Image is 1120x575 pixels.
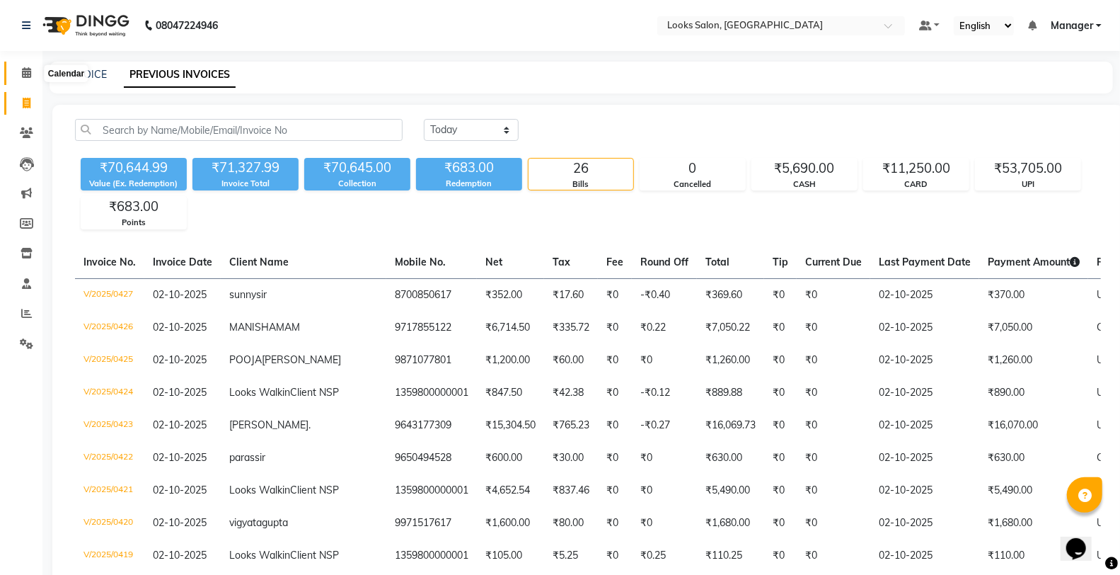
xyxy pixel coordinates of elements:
[544,474,598,507] td: ₹837.46
[386,278,477,312] td: 8700850617
[153,516,207,529] span: 02-10-2025
[979,312,1088,344] td: ₹7,050.00
[979,442,1088,474] td: ₹630.00
[1061,518,1106,561] iframe: chat widget
[153,419,207,431] span: 02-10-2025
[632,507,697,540] td: ₹0
[544,278,598,312] td: ₹17.60
[979,278,1088,312] td: ₹370.00
[976,178,1080,190] div: UPI
[153,353,207,366] span: 02-10-2025
[477,540,544,572] td: ₹105.00
[416,178,522,190] div: Redemption
[764,474,797,507] td: ₹0
[255,451,265,464] span: sir
[870,540,979,572] td: 02-10-2025
[153,321,207,334] span: 02-10-2025
[632,278,697,312] td: -₹0.40
[764,442,797,474] td: ₹0
[529,178,633,190] div: Bills
[124,62,236,88] a: PREVIOUS INVOICES
[976,159,1080,178] div: ₹53,705.00
[752,159,857,178] div: ₹5,690.00
[764,409,797,442] td: ₹0
[477,278,544,312] td: ₹352.00
[386,312,477,344] td: 9717855122
[386,377,477,409] td: 1359800000001
[386,540,477,572] td: 1359800000001
[598,278,632,312] td: ₹0
[864,178,969,190] div: CARD
[797,540,870,572] td: ₹0
[529,159,633,178] div: 26
[75,507,144,540] td: V/2025/0420
[598,507,632,540] td: ₹0
[979,344,1088,377] td: ₹1,260.00
[797,344,870,377] td: ₹0
[75,474,144,507] td: V/2025/0421
[697,474,764,507] td: ₹5,490.00
[75,442,144,474] td: V/2025/0422
[640,178,745,190] div: Cancelled
[1097,516,1113,529] span: UPI
[640,159,745,178] div: 0
[75,344,144,377] td: V/2025/0425
[156,6,218,45] b: 08047224946
[764,278,797,312] td: ₹0
[870,377,979,409] td: 02-10-2025
[229,484,290,496] span: Looks Walkin
[797,312,870,344] td: ₹0
[75,540,144,572] td: V/2025/0419
[386,344,477,377] td: 9871077801
[697,507,764,540] td: ₹1,680.00
[229,321,276,334] span: MANISHA
[606,256,623,268] span: Fee
[797,474,870,507] td: ₹0
[598,409,632,442] td: ₹0
[598,474,632,507] td: ₹0
[83,256,136,268] span: Invoice No.
[304,178,410,190] div: Collection
[988,256,1080,268] span: Payment Amount
[229,549,290,562] span: Looks Walkin
[153,484,207,496] span: 02-10-2025
[386,507,477,540] td: 9971517617
[632,474,697,507] td: ₹0
[797,278,870,312] td: ₹0
[773,256,788,268] span: Tip
[395,256,446,268] span: Mobile No.
[870,507,979,540] td: 02-10-2025
[979,377,1088,409] td: ₹890.00
[153,256,212,268] span: Invoice Date
[697,377,764,409] td: ₹889.88
[697,442,764,474] td: ₹630.00
[632,540,697,572] td: ₹0.25
[797,442,870,474] td: ₹0
[553,256,570,268] span: Tax
[81,158,187,178] div: ₹70,644.99
[75,377,144,409] td: V/2025/0424
[697,312,764,344] td: ₹7,050.22
[764,377,797,409] td: ₹0
[477,474,544,507] td: ₹4,652.54
[797,409,870,442] td: ₹0
[229,288,256,301] span: sunny
[75,312,144,344] td: V/2025/0426
[705,256,729,268] span: Total
[304,158,410,178] div: ₹70,645.00
[598,377,632,409] td: ₹0
[290,484,339,496] span: Client NSP
[632,377,697,409] td: -₹0.12
[477,442,544,474] td: ₹600.00
[386,409,477,442] td: 9643177309
[752,178,857,190] div: CASH
[81,197,186,217] div: ₹683.00
[632,442,697,474] td: ₹0
[797,377,870,409] td: ₹0
[764,344,797,377] td: ₹0
[870,442,979,474] td: 02-10-2025
[598,442,632,474] td: ₹0
[386,474,477,507] td: 1359800000001
[1097,288,1113,301] span: UPI
[229,256,289,268] span: Client Name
